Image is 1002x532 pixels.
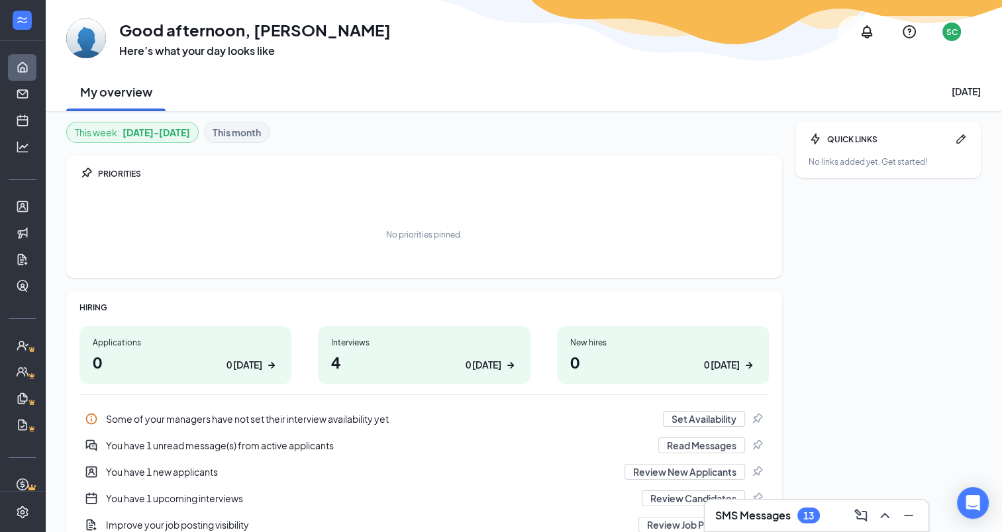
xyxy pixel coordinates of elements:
button: Review Candidates [642,490,745,506]
a: UserEntityYou have 1 new applicantsReview New ApplicantsPin [79,459,769,485]
a: InfoSome of your managers have not set their interview availability yetSet AvailabilityPin [79,406,769,432]
svg: Settings [16,506,29,519]
div: This week : [75,125,190,140]
div: You have 1 unread message(s) from active applicants [106,439,650,452]
svg: ArrowRight [742,359,756,372]
h1: Good afternoon, [PERSON_NAME] [119,19,391,41]
svg: ComposeMessage [853,508,869,523]
h3: SMS Messages [715,508,791,523]
div: You have 1 upcoming interviews [106,492,634,505]
svg: Analysis [16,140,29,154]
div: You have 1 new applicants [106,465,617,478]
div: Some of your managers have not set their interview availability yet [106,412,655,425]
div: 13 [803,510,814,521]
h1: 0 [570,351,756,373]
div: 0 [DATE] [704,358,740,372]
button: Read Messages [658,437,745,453]
svg: UserEntity [85,465,98,478]
svg: Notifications [859,24,875,40]
svg: Pin [750,465,764,478]
div: No priorities pinned. [386,229,462,240]
a: New hires00 [DATE]ArrowRight [557,326,769,384]
div: 0 [DATE] [226,358,262,372]
svg: DoubleChatActive [85,439,98,452]
h3: Here’s what your day looks like [119,44,391,58]
h1: 4 [331,351,517,373]
button: ChevronUp [873,505,894,526]
div: HIRING [79,302,769,313]
a: CalendarNewYou have 1 upcoming interviewsReview CandidatesPin [79,485,769,511]
div: Applications [93,337,278,348]
div: You have 1 new applicants [79,459,769,485]
a: Applications00 [DATE]ArrowRight [79,326,291,384]
svg: ArrowRight [504,359,517,372]
svg: Minimize [901,508,917,523]
svg: QuestionInfo [901,24,917,40]
div: New hires [570,337,756,348]
svg: Pin [750,492,764,505]
div: You have 1 upcoming interviews [79,485,769,511]
b: [DATE] - [DATE] [123,125,190,140]
svg: WorkstreamLogo [15,13,28,26]
a: Interviews40 [DATE]ArrowRight [318,326,530,384]
button: Review New Applicants [625,464,745,480]
button: Set Availability [663,411,745,427]
svg: ChevronUp [877,508,893,523]
h2: My overview [80,83,152,100]
div: PRIORITIES [98,168,769,179]
div: Some of your managers have not set their interview availability yet [79,406,769,432]
svg: ArrowRight [265,359,278,372]
svg: DocumentAdd [85,518,98,531]
button: Minimize [897,505,918,526]
div: SC [946,26,958,38]
svg: Bolt [809,132,822,146]
div: Open Intercom Messenger [957,487,989,519]
div: QUICK LINKS [827,134,949,145]
svg: Info [85,412,98,425]
svg: Pin [79,167,93,180]
button: ComposeMessage [849,505,870,526]
div: Improve your job posting visibility [106,518,630,531]
svg: CalendarNew [85,492,98,505]
b: This month [213,125,261,140]
svg: Pin [750,439,764,452]
div: [DATE] [952,85,981,98]
img: Sara Connett [66,19,106,58]
div: No links added yet. Get started! [809,156,968,167]
div: Interviews [331,337,517,348]
div: 0 [DATE] [466,358,501,372]
a: DoubleChatActiveYou have 1 unread message(s) from active applicantsRead MessagesPin [79,432,769,459]
div: You have 1 unread message(s) from active applicants [79,432,769,459]
h1: 0 [93,351,278,373]
svg: Pin [750,412,764,425]
svg: Pen [954,132,968,146]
